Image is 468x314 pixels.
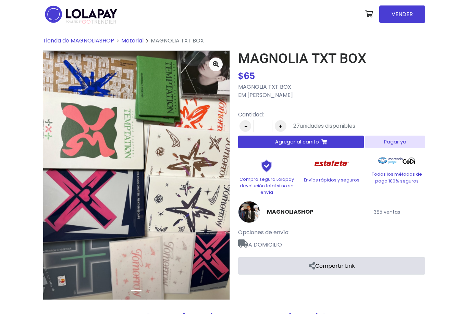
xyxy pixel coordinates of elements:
p: Compra segura Lolapay devolución total si no se envía [238,176,295,196]
img: Estafeta Logo [309,154,355,173]
img: medium_1748396043127.jpeg [43,51,230,300]
a: Tienda de MAGNOLIASHOP [43,37,114,45]
img: MAGNOLIASHOP [238,201,260,223]
a: Material [121,37,144,45]
div: unidades disponibles [293,122,355,130]
a: VENDER [379,5,425,23]
div: $ [238,70,425,83]
span: Opciones de envío: [238,228,290,236]
span: POWERED BY [66,20,82,24]
img: Shield [249,159,284,172]
span: TRENDIER [66,19,116,25]
nav: breadcrumb [43,37,425,50]
p: Envíos rápidos y seguros [303,177,360,183]
span: MAGNOLIA TXT BOX [151,37,204,45]
img: Codi Logo [403,154,415,167]
p: MAGNOLIA TXT BOX EM [PERSON_NAME] [238,83,425,99]
span: Agregar al carrito [275,138,319,146]
h1: MAGNOLIA TXT BOX [238,50,425,67]
a: MAGNOLIASHOP [267,208,313,216]
small: 385 ventas [374,209,400,215]
button: Agregar al carrito [238,136,364,148]
p: Todos los métodos de pago 100% seguros [368,171,425,184]
button: + [275,120,286,132]
a: Compartir Link [238,257,425,275]
span: GO [82,18,91,26]
span: 65 [244,70,255,82]
button: Pagar ya [365,136,425,148]
img: logo [43,3,119,25]
span: 27 [293,122,300,130]
span: A DOMICILIO [238,237,425,249]
button: - [239,120,251,132]
img: Mercado Pago Logo [378,154,403,167]
p: Cantidad: [238,111,355,119]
